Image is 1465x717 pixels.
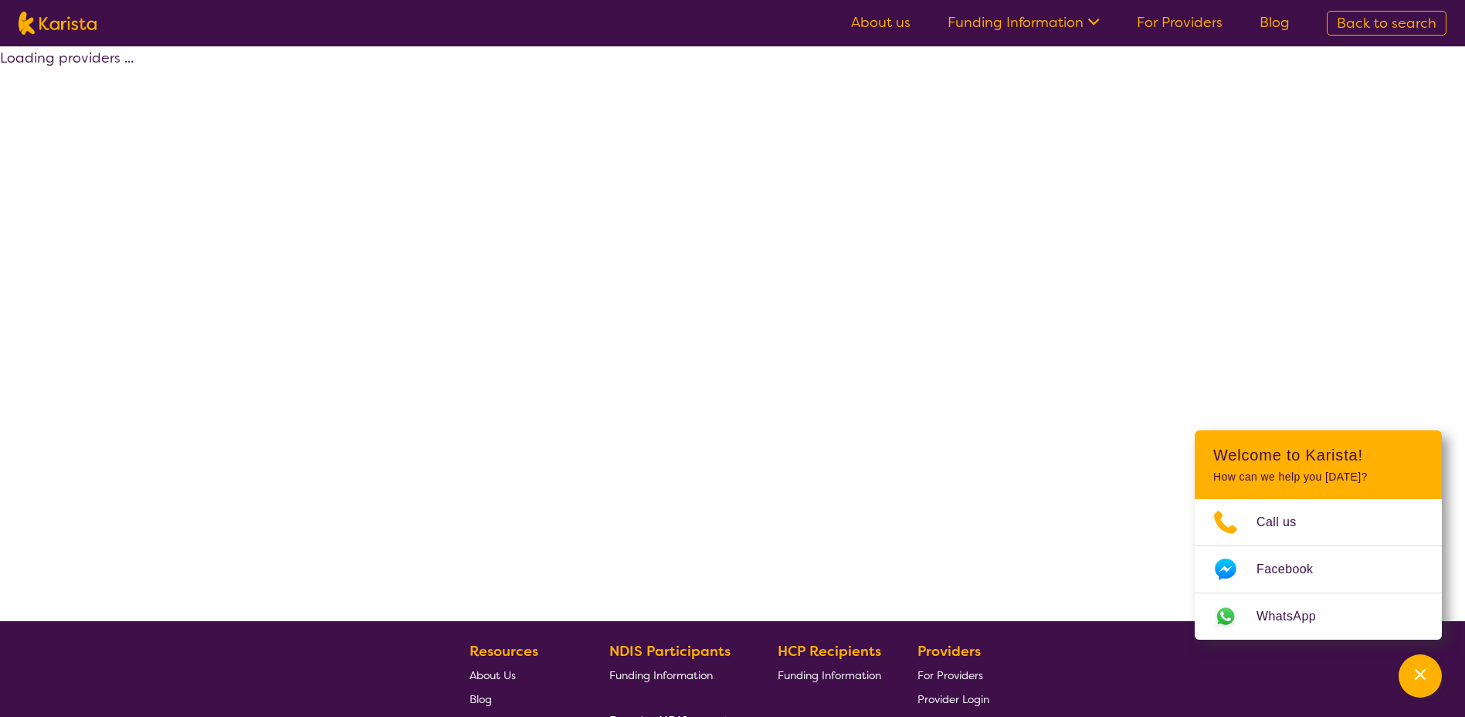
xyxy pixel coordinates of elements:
span: Funding Information [778,668,881,682]
div: Channel Menu [1195,430,1442,640]
span: Blog [470,692,492,706]
span: Call us [1256,511,1315,534]
span: For Providers [917,668,983,682]
a: Web link opens in a new tab. [1195,593,1442,640]
a: Funding Information [778,663,881,687]
b: HCP Recipients [778,642,881,661]
span: About Us [470,668,516,682]
span: Back to search [1337,14,1436,32]
a: About us [851,13,911,32]
a: Funding Information [948,13,1100,32]
b: Providers [917,642,981,661]
b: Resources [470,642,538,661]
b: NDIS Participants [609,642,731,661]
span: Facebook [1256,558,1331,581]
a: For Providers [917,663,989,687]
a: For Providers [1137,13,1223,32]
span: Funding Information [609,668,713,682]
a: About Us [470,663,573,687]
ul: Choose channel [1195,499,1442,640]
img: Karista logo [19,12,97,35]
button: Channel Menu [1399,654,1442,698]
h2: Welcome to Karista! [1213,446,1423,464]
a: Provider Login [917,687,989,711]
a: Blog [1260,13,1290,32]
a: Blog [470,687,573,711]
span: WhatsApp [1256,605,1334,628]
a: Funding Information [609,663,742,687]
a: Back to search [1327,11,1446,36]
p: How can we help you [DATE]? [1213,471,1423,484]
span: Provider Login [917,692,989,706]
